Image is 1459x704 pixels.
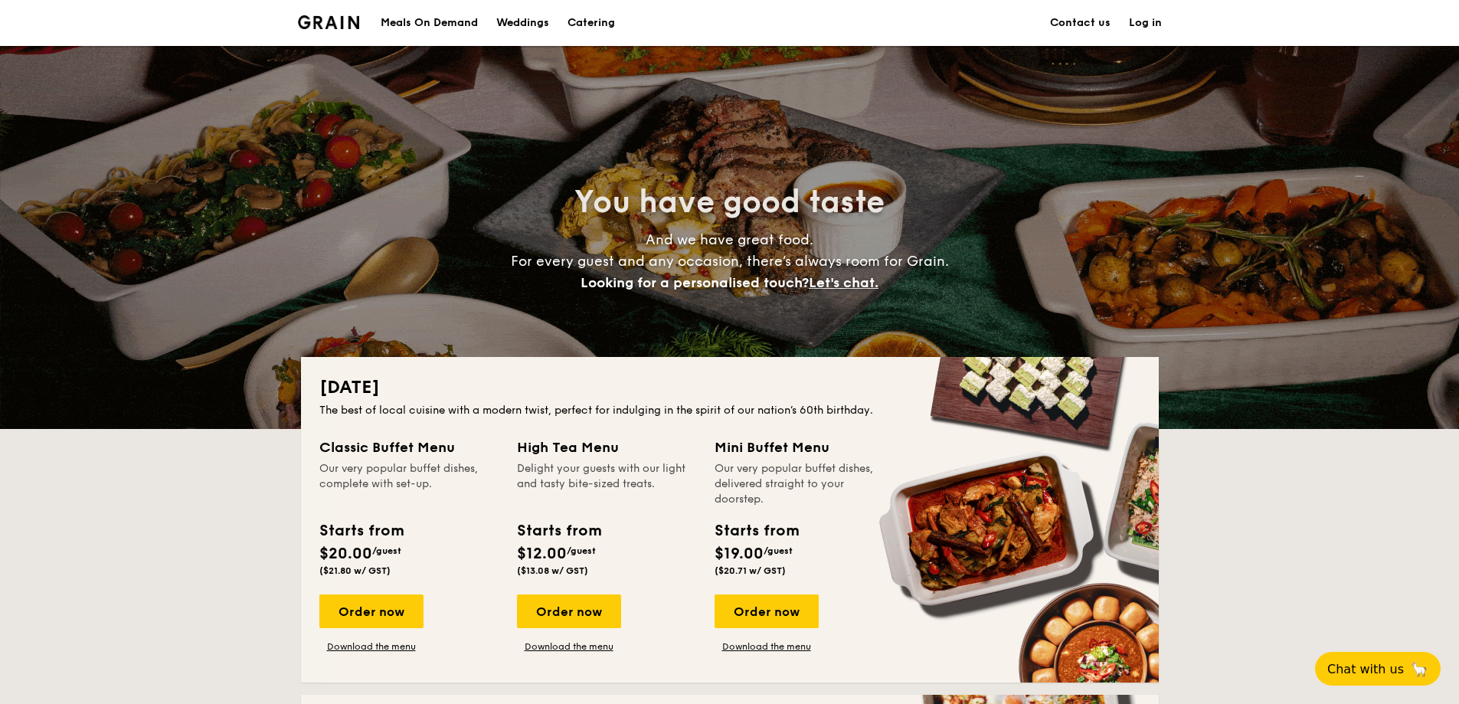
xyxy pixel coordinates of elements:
span: You have good taste [574,184,885,221]
span: ($20.71 w/ GST) [715,565,786,576]
span: /guest [764,545,793,556]
span: $12.00 [517,545,567,563]
div: Mini Buffet Menu [715,437,894,458]
span: Chat with us [1327,662,1404,676]
span: /guest [567,545,596,556]
div: Starts from [715,519,798,542]
div: Order now [319,594,424,628]
button: Chat with us🦙 [1315,652,1441,686]
span: ($21.80 w/ GST) [319,565,391,576]
div: Delight your guests with our light and tasty bite-sized treats. [517,461,696,507]
span: And we have great food. For every guest and any occasion, there’s always room for Grain. [511,231,949,291]
div: The best of local cuisine with a modern twist, perfect for indulging in the spirit of our nation’... [319,403,1140,418]
a: Download the menu [319,640,424,653]
img: Grain [298,15,360,29]
div: Classic Buffet Menu [319,437,499,458]
span: $20.00 [319,545,372,563]
a: Download the menu [715,640,819,653]
span: ($13.08 w/ GST) [517,565,588,576]
div: High Tea Menu [517,437,696,458]
a: Download the menu [517,640,621,653]
span: Looking for a personalised touch? [581,274,809,291]
span: $19.00 [715,545,764,563]
div: Order now [715,594,819,628]
div: Order now [517,594,621,628]
span: Let's chat. [809,274,878,291]
div: Our very popular buffet dishes, complete with set-up. [319,461,499,507]
h2: [DATE] [319,375,1140,400]
a: Logotype [298,15,360,29]
span: /guest [372,545,401,556]
span: 🦙 [1410,660,1428,678]
div: Our very popular buffet dishes, delivered straight to your doorstep. [715,461,894,507]
div: Starts from [517,519,600,542]
div: Starts from [319,519,403,542]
